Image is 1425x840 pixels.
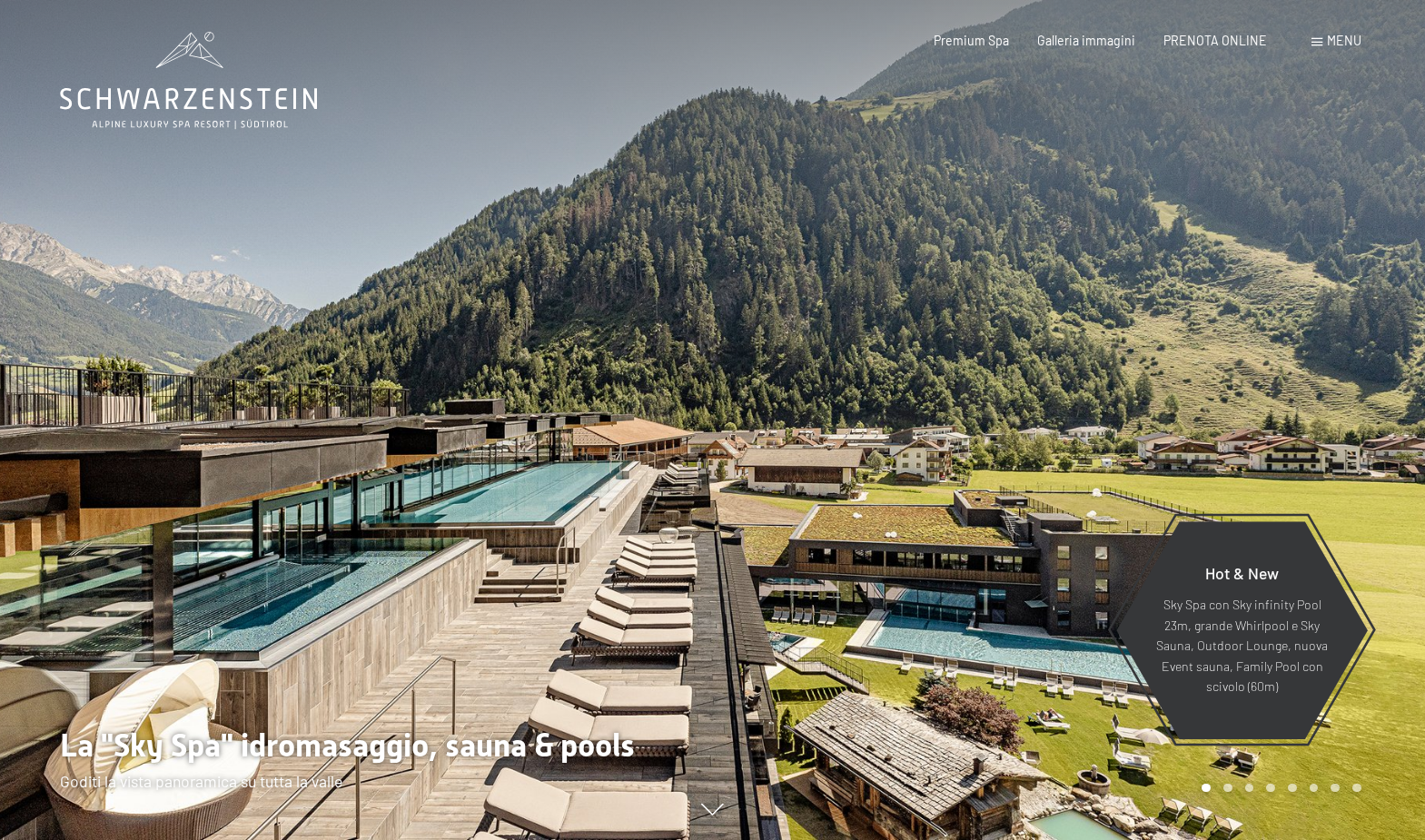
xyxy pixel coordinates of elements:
[1155,595,1329,697] p: Sky Spa con Sky infinity Pool 23m, grande Whirlpool e Sky Sauna, Outdoor Lounge, nuova Event saun...
[1310,784,1319,793] div: Carousel Page 6
[1331,784,1340,793] div: Carousel Page 7
[1202,784,1211,793] div: Carousel Page 1 (Current Slide)
[1266,784,1275,793] div: Carousel Page 4
[1115,520,1369,740] a: Hot & New Sky Spa con Sky infinity Pool 23m, grande Whirlpool e Sky Sauna, Outdoor Lounge, nuova ...
[1288,784,1297,793] div: Carousel Page 5
[1205,563,1279,583] span: Hot & New
[1352,784,1361,793] div: Carousel Page 8
[1327,33,1361,48] span: Menu
[1223,784,1232,793] div: Carousel Page 2
[1245,784,1254,793] div: Carousel Page 3
[934,33,1009,48] a: Premium Spa
[1037,33,1135,48] a: Galleria immagini
[1195,784,1361,793] div: Carousel Pagination
[1163,33,1267,48] a: PRENOTA ONLINE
